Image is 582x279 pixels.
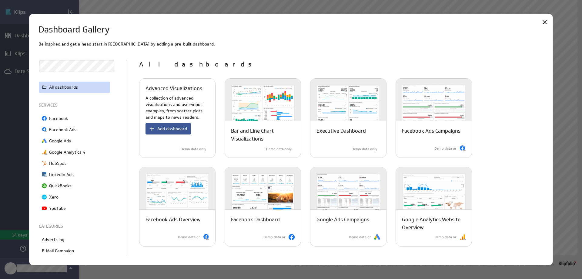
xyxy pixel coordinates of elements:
p: CATEGORIES [39,223,112,230]
img: image5502353411254158712.png [42,183,47,188]
p: A collection of advanced visualizations and user-input examples, from scatter plots and maps to n... [145,95,209,121]
p: Google Ads Campaigns [316,216,369,223]
img: image729517258887019810.png [42,116,47,121]
p: Advertising [42,236,64,243]
img: Facebook Ads [460,145,466,151]
p: Xero [49,194,59,200]
p: YouTube [49,205,66,212]
p: Demo data or [178,235,200,240]
p: Demo data or [434,235,457,240]
img: image6502031566950861830.png [42,150,47,155]
p: Demo data only [352,147,377,152]
div: Close [540,17,550,27]
p: LinkedIn Ads [49,172,74,178]
p: Demo data only [266,147,292,152]
p: Bar and Line Chart Visualizations [231,127,295,142]
img: image8417636050194330799.png [42,138,47,143]
img: image3155776258136118639.png [42,195,47,199]
p: SERVICES [39,102,112,108]
img: image2754833655435752804.png [42,127,47,132]
p: All dashboards [139,60,543,70]
p: Google Analytics Website Overview [402,216,466,231]
p: Demo data only [181,147,206,152]
p: Be inspired and get a head start in [GEOGRAPHIC_DATA] by adding a pre-built dashboard. [38,41,544,47]
p: Google Ads [49,138,71,144]
img: Facebook [289,234,295,240]
h1: Dashboard Gallery [38,23,110,36]
p: E-Mail Campaign [42,248,74,254]
p: Demo data or [349,235,371,240]
p: Facebook Ads [49,127,76,133]
img: Google Analytics 4 [460,234,466,240]
p: Facebook [49,115,68,122]
img: facebook_ads_campaigns-light-600x400.png [396,79,472,133]
img: Facebook Ads [203,234,209,240]
p: Google Analytics 4 [49,149,85,155]
span: Add dashboard [157,126,187,131]
img: executive_dashboard-light-600x400.png [310,79,386,133]
p: Facebook Ads Campaigns [402,127,460,135]
p: Advanced Visualizations [145,85,202,92]
img: facebook_ads_dashboard-light-600x400.png [139,167,215,222]
p: QuickBooks [49,183,72,189]
img: image4788249492605619304.png [42,161,47,166]
p: HubSpot [49,160,66,167]
p: All dashboards [49,84,78,90]
p: Demo data or [434,146,457,151]
img: image1858912082062294012.png [42,172,47,177]
p: Facebook Ads Overview [145,216,201,223]
p: Facebook Dashboard [231,216,280,223]
p: Executive Dashboard [316,127,366,135]
button: Add dashboard [145,123,191,134]
p: Demo data or [263,235,286,240]
img: bar_line_chart-light-600x400.png [225,79,301,133]
img: facebook_dashboard-light-600x400.png [225,167,301,222]
img: image7114667537295097211.png [42,206,47,211]
img: ga_website_overview-light-600x400.png [396,167,472,222]
img: google_ads_performance-light-600x400.png [310,167,386,222]
img: Google Ads [374,234,380,240]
